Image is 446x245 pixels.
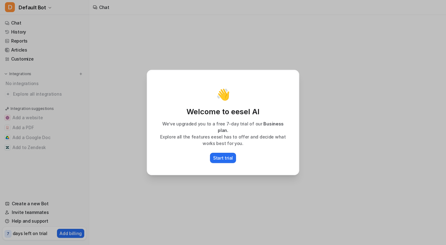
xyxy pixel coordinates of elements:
p: We’ve upgraded you to a free 7-day trial of our [154,120,292,134]
p: Welcome to eesel AI [154,107,292,117]
p: Start trial [213,155,233,161]
button: Start trial [210,153,236,163]
p: 👋 [216,88,230,101]
p: Explore all the features eesel has to offer and decide what works best for you. [154,134,292,147]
